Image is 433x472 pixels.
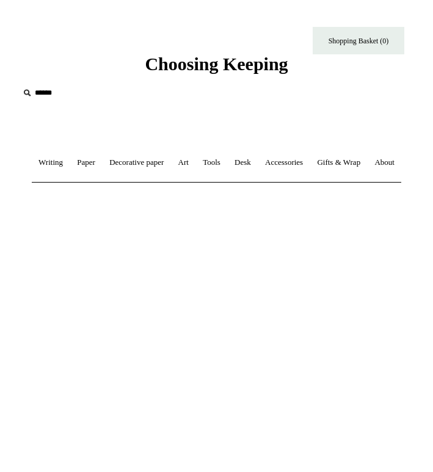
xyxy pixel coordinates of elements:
a: Paper [71,147,101,179]
a: Decorative paper [103,147,170,179]
a: About [368,147,401,179]
a: Tools [197,147,227,179]
a: Choosing Keeping [145,64,288,72]
a: Art [172,147,195,179]
a: Desk [228,147,257,179]
a: Accessories [259,147,309,179]
a: Shopping Basket (0) [313,27,404,54]
a: Writing [32,147,69,179]
a: Gifts & Wrap [311,147,366,179]
span: Choosing Keeping [145,54,288,74]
